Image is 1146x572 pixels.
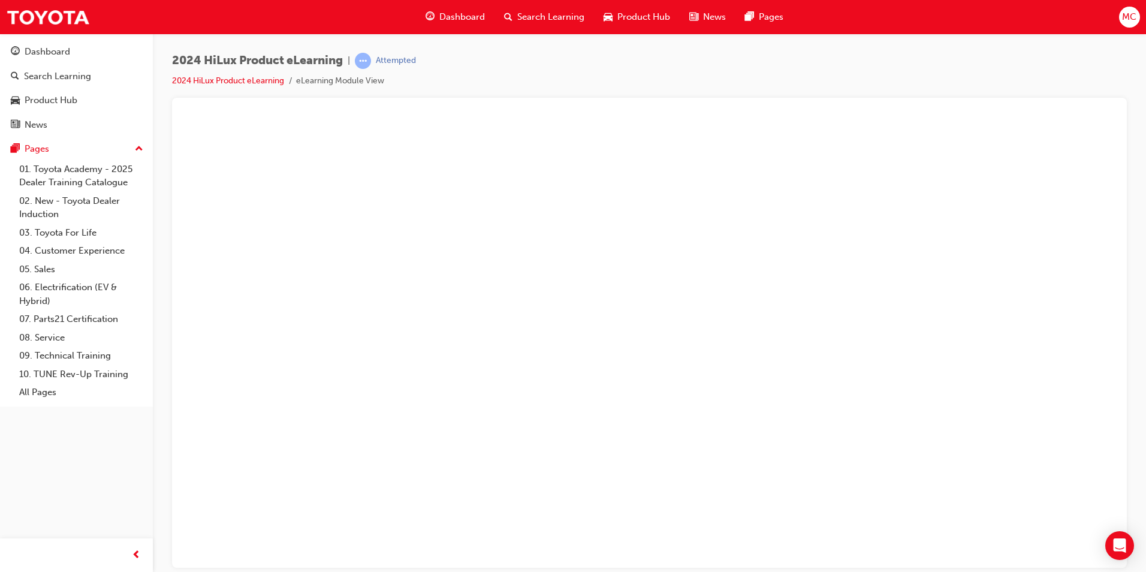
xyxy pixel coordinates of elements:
[135,142,143,157] span: up-icon
[25,45,70,59] div: Dashboard
[5,38,148,138] button: DashboardSearch LearningProduct HubNews
[25,118,47,132] div: News
[1119,7,1140,28] button: MC
[172,54,343,68] span: 2024 HiLux Product eLearning
[14,160,148,192] a: 01. Toyota Academy - 2025 Dealer Training Catalogue
[5,138,148,160] button: Pages
[439,10,485,24] span: Dashboard
[14,365,148,384] a: 10. TUNE Rev-Up Training
[416,5,494,29] a: guage-iconDashboard
[11,95,20,106] span: car-icon
[604,10,613,25] span: car-icon
[5,114,148,136] a: News
[14,310,148,329] a: 07. Parts21 Certification
[504,10,512,25] span: search-icon
[14,329,148,347] a: 08. Service
[25,94,77,107] div: Product Hub
[14,347,148,365] a: 09. Technical Training
[617,10,670,24] span: Product Hub
[11,47,20,58] span: guage-icon
[355,53,371,69] span: learningRecordVerb_ATTEMPT-icon
[517,10,584,24] span: Search Learning
[759,10,783,24] span: Pages
[11,120,20,131] span: news-icon
[376,55,416,67] div: Attempted
[296,74,384,88] li: eLearning Module View
[14,260,148,279] a: 05. Sales
[426,10,435,25] span: guage-icon
[6,4,90,31] img: Trak
[5,65,148,88] a: Search Learning
[5,89,148,112] a: Product Hub
[348,54,350,68] span: |
[14,224,148,242] a: 03. Toyota For Life
[14,383,148,402] a: All Pages
[680,5,735,29] a: news-iconNews
[703,10,726,24] span: News
[14,242,148,260] a: 04. Customer Experience
[594,5,680,29] a: car-iconProduct Hub
[689,10,698,25] span: news-icon
[24,70,91,83] div: Search Learning
[745,10,754,25] span: pages-icon
[14,278,148,310] a: 06. Electrification (EV & Hybrid)
[735,5,793,29] a: pages-iconPages
[1122,10,1136,24] span: MC
[5,41,148,63] a: Dashboard
[11,71,19,82] span: search-icon
[25,142,49,156] div: Pages
[1105,531,1134,560] div: Open Intercom Messenger
[11,144,20,155] span: pages-icon
[172,76,284,86] a: 2024 HiLux Product eLearning
[132,548,141,563] span: prev-icon
[494,5,594,29] a: search-iconSearch Learning
[14,192,148,224] a: 02. New - Toyota Dealer Induction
